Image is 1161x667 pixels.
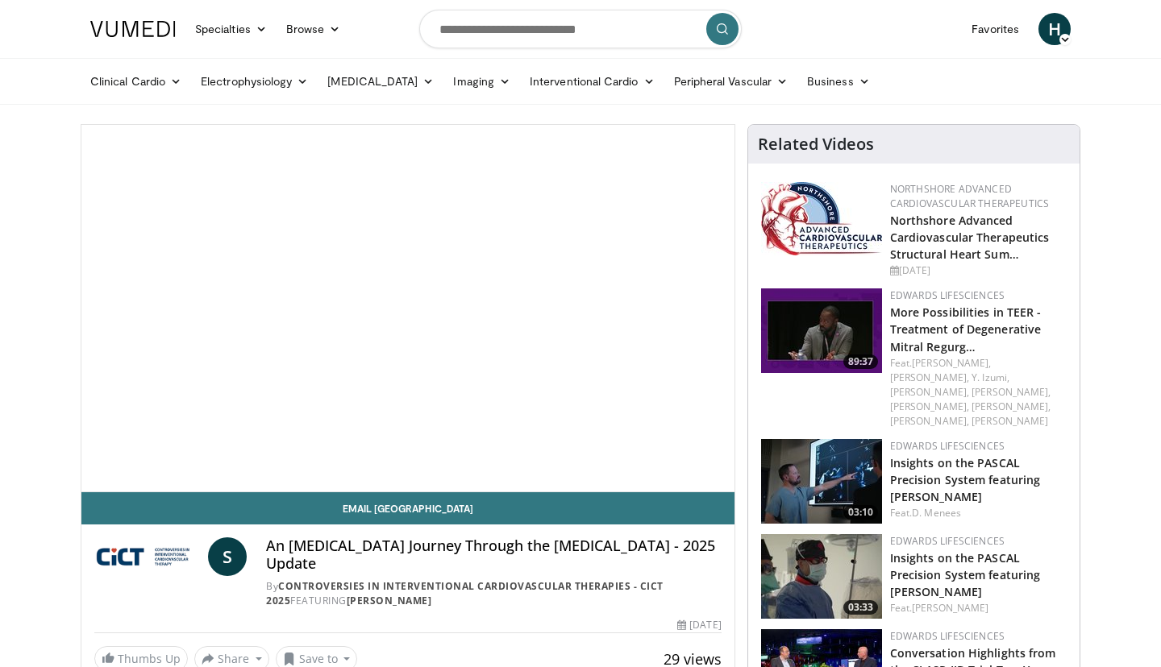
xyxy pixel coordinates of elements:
a: Edwards Lifesciences [890,439,1005,453]
a: [PERSON_NAME] [347,594,432,607]
div: Feat. [890,356,1067,429]
a: [MEDICAL_DATA] [318,65,443,97]
h4: An [MEDICAL_DATA] Journey Through the [MEDICAL_DATA] - 2025 Update [266,537,721,572]
span: 03:10 [843,505,878,520]
div: Feat. [890,601,1067,615]
div: By FEATURING [266,579,721,608]
a: Imaging [443,65,520,97]
input: Search topics, interventions [419,10,742,48]
img: 45d48ad7-5dc9-4e2c-badc-8ed7b7f471c1.jpg.150x105_q85_autocrop_double_scale_upscale_version-0.2.jpg [761,182,882,255]
div: [DATE] [890,263,1067,278]
div: [DATE] [677,618,721,632]
a: 89:37 [761,288,882,373]
a: Edwards Lifesciences [890,629,1005,643]
img: 2372139b-9d9c-4fe5-bb16-9eed9c527e1c.150x105_q85_crop-smart_upscale.jpg [761,534,882,619]
h4: Related Videos [758,135,874,154]
a: Electrophysiology [191,65,318,97]
a: [PERSON_NAME], [890,400,969,413]
a: Favorites [962,13,1029,45]
a: Northshore Advanced Cardiovascular Therapeutics Structural Heart Sum… [890,213,1050,262]
a: [PERSON_NAME], [890,371,969,384]
a: Interventional Cardio [520,65,664,97]
a: Y. Izumi, [972,371,1009,384]
span: 89:37 [843,354,878,369]
a: [PERSON_NAME], [972,400,1051,413]
a: Specialties [185,13,277,45]
a: Clinical Cardio [81,65,191,97]
a: Business [797,65,880,97]
a: More Possibilities in TEER - Treatment of Degenerative Mitral Regurg… [890,304,1042,354]
a: 03:10 [761,439,882,524]
a: 03:33 [761,534,882,619]
a: Peripheral Vascular [664,65,797,97]
a: [PERSON_NAME] [912,601,988,615]
a: Edwards Lifesciences [890,534,1005,548]
span: 03:33 [843,600,878,615]
a: Insights on the PASCAL Precision System featuring [PERSON_NAME] [890,550,1041,599]
img: 41cd36ca-1716-454e-a7c0-f193de92ed07.150x105_q85_crop-smart_upscale.jpg [761,288,882,373]
a: Edwards Lifesciences [890,288,1005,302]
a: [PERSON_NAME] [972,414,1048,428]
a: [PERSON_NAME], [912,356,991,370]
a: Insights on the PASCAL Precision System featuring [PERSON_NAME] [890,455,1041,504]
a: [PERSON_NAME], [972,385,1051,399]
a: Email [GEOGRAPHIC_DATA] [81,492,734,524]
img: 86af9761-0248-478f-a842-696a2ac8e6ad.150x105_q85_crop-smart_upscale.jpg [761,439,882,524]
div: Feat. [890,506,1067,520]
img: Controversies in Interventional Cardiovascular Therapies - CICT 2025 [94,537,202,576]
a: D. Menees [912,506,961,520]
video-js: Video Player [81,125,734,492]
a: [PERSON_NAME], [890,385,969,399]
a: [PERSON_NAME], [890,414,969,428]
a: S [208,537,247,576]
img: VuMedi Logo [90,21,176,37]
a: NorthShore Advanced Cardiovascular Therapeutics [890,182,1050,210]
a: H [1038,13,1071,45]
a: Browse [277,13,351,45]
a: Controversies in Interventional Cardiovascular Therapies - CICT 2025 [266,579,664,607]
